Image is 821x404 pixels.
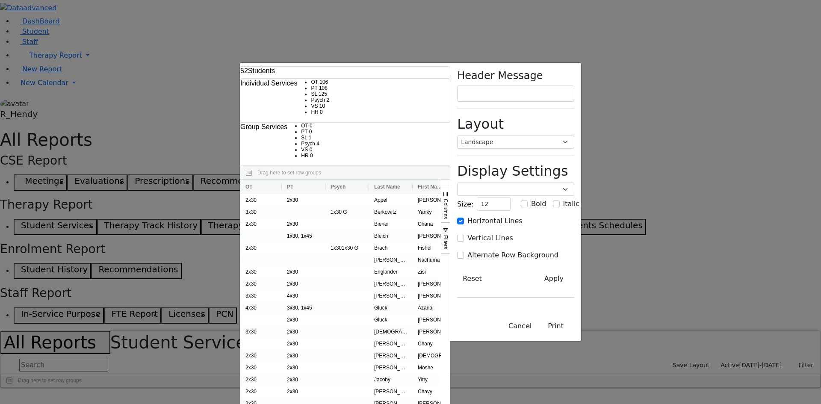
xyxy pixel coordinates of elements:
[413,242,456,254] div: Fishel
[413,362,456,374] div: Moshe
[245,389,257,395] span: 2x30
[413,338,456,350] div: Chany
[240,338,718,350] div: Press SPACE to select this row.
[413,254,456,266] div: Nachuma
[311,91,317,97] span: SL
[369,194,413,206] div: Appel
[319,91,327,97] span: 125
[413,386,456,398] div: Chavy
[301,147,308,153] span: VS
[257,170,321,176] span: Drag here to set row groups
[319,79,328,85] span: 106
[331,245,342,251] span: 1x30
[413,194,456,206] div: [PERSON_NAME]
[413,230,456,242] div: [PERSON_NAME]
[287,305,312,311] span: 3x30, 1x45
[310,147,313,153] span: 0
[319,103,325,109] span: 10
[245,305,257,311] span: 4x30
[457,271,487,287] button: Reset
[287,293,298,299] span: 4x30
[503,318,537,334] button: Close
[240,374,718,386] div: Press SPACE to select this row.
[413,266,456,278] div: Zisi
[301,123,308,129] span: OT
[240,79,297,87] h6: Individual Services
[413,206,456,218] div: Yanky
[245,293,257,299] span: 3x30
[311,85,317,91] span: PT
[369,278,413,290] div: [PERSON_NAME]
[319,85,328,91] span: 108
[369,302,413,314] div: Gluck
[310,153,313,159] span: 0
[309,129,312,135] span: 0
[301,141,315,147] span: Psych
[311,79,318,85] span: OT
[245,209,257,215] span: 3x30
[311,103,318,109] span: VS
[240,218,718,230] div: Press SPACE to select this row.
[413,314,456,326] div: [PERSON_NAME]
[245,184,253,190] span: OT
[369,374,413,386] div: Jacoby
[245,377,257,383] span: 2x30
[245,281,257,287] span: 2x30
[245,353,257,359] span: 2x30
[369,218,413,230] div: Biener
[240,123,287,131] h6: Group Services
[316,141,319,147] span: 4
[301,135,307,141] span: SL
[287,221,298,227] span: 2x30
[287,281,298,287] span: 2x30
[369,350,413,362] div: [PERSON_NAME]
[413,302,456,314] div: Azaria
[240,254,718,266] div: Press SPACE to select this row.
[467,250,558,260] label: Alternate Row Background
[301,153,308,159] span: HR
[531,199,546,209] label: Bold
[457,199,473,209] label: Size:
[441,187,450,223] button: Columns
[245,245,257,251] span: 2x30
[320,109,323,115] span: 0
[311,97,325,103] span: Psych
[369,314,413,326] div: Gluck
[240,278,718,290] div: Press SPACE to select this row.
[342,245,358,251] span: 1x30 G
[441,223,450,254] button: Filters
[245,365,257,371] span: 2x30
[369,206,413,218] div: Berkowitz
[457,116,574,132] h2: Layout
[287,341,298,347] span: 2x30
[240,206,718,218] div: Press SPACE to select this row.
[245,269,257,275] span: 2x30
[563,199,579,209] label: Italic
[245,329,257,335] span: 3x30
[326,97,329,103] span: 2
[369,290,413,302] div: [PERSON_NAME]
[240,67,248,74] span: 52
[287,329,298,335] span: 2x30
[534,271,574,287] button: Apply
[369,338,413,350] div: [PERSON_NAME]
[467,233,513,243] label: Vertical Lines
[240,67,275,75] h6: Students
[240,194,718,206] div: Press SPACE to select this row.
[413,278,456,290] div: [PERSON_NAME]
[443,199,449,219] span: Columns
[240,302,718,314] div: Press SPACE to select this row.
[413,350,456,362] div: [DEMOGRAPHIC_DATA]
[413,290,456,302] div: [PERSON_NAME]
[457,70,574,82] h4: Header Message
[287,353,298,359] span: 2x30
[240,362,718,374] div: Press SPACE to select this row.
[240,386,718,398] div: Press SPACE to select this row.
[311,109,318,115] span: HR
[331,184,346,190] span: Psych
[245,197,257,203] span: 2x30
[467,216,522,226] label: Horizontal Lines
[287,269,298,275] span: 2x30
[287,184,293,190] span: PT
[369,230,413,242] div: Bleich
